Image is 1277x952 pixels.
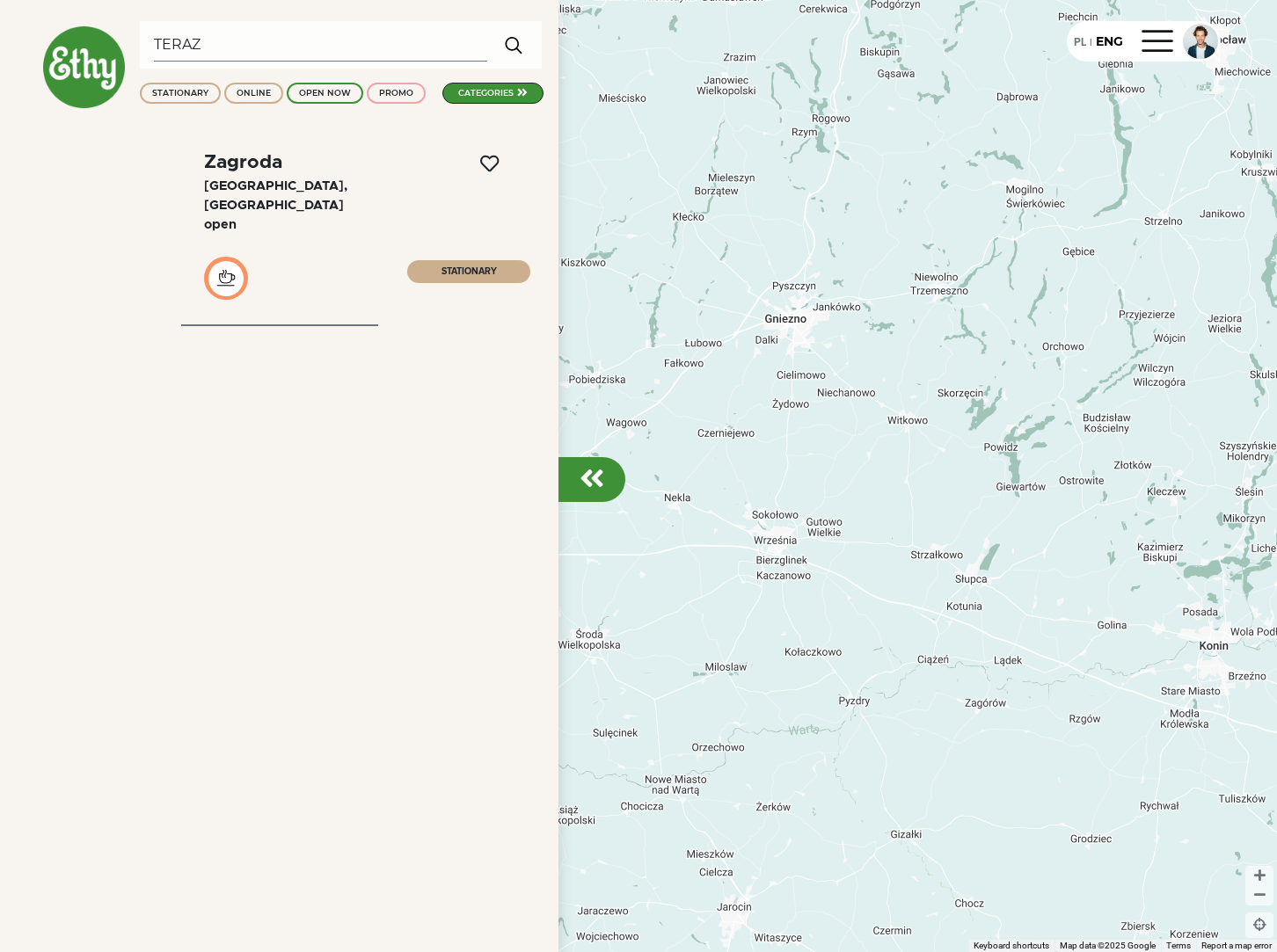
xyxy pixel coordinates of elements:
span: STATIONARY [441,267,497,276]
div: ONLINE [237,87,271,99]
div: Zagroda [204,153,282,171]
span: Open [204,218,237,231]
a: Terms (opens in new tab) [1166,941,1191,950]
span: [GEOGRAPHIC_DATA], [GEOGRAPHIC_DATA] [204,179,347,212]
a: Report a map error [1201,941,1272,950]
input: Search [154,28,487,62]
div: PL [1074,32,1086,51]
div: OPEN NOW [299,87,351,99]
div: STATIONARY [152,87,208,99]
button: Keyboard shortcuts [974,940,1049,952]
div: ENG [1096,33,1123,51]
span: Map data ©2025 Google [1060,941,1156,950]
div: PROMO [379,87,413,99]
div: categories [458,87,514,99]
img: search.svg [498,27,530,62]
img: ethy-logo [42,25,126,109]
div: | [1086,35,1096,51]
